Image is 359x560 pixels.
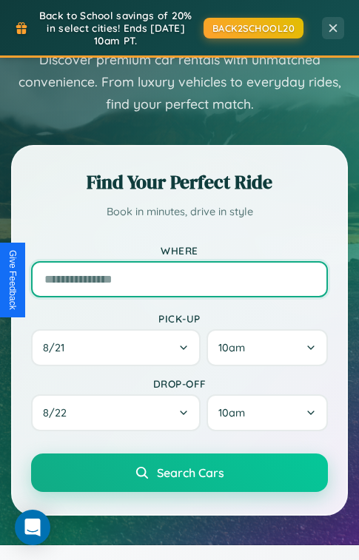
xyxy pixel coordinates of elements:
h2: Find Your Perfect Ride [31,169,328,195]
button: 8/22 [31,394,201,431]
span: 8 / 22 [43,406,74,419]
label: Drop-off [31,377,328,390]
div: Open Intercom Messenger [15,510,50,545]
button: Search Cars [31,453,328,492]
div: Give Feedback [7,250,18,310]
span: 10am [218,341,245,354]
button: 8/21 [31,329,201,366]
span: 10am [218,406,245,419]
button: 10am [207,394,328,431]
span: 8 / 21 [43,341,72,354]
label: Where [31,244,328,257]
span: Search Cars [157,465,224,480]
p: Discover premium car rentals with unmatched convenience. From luxury vehicles to everyday rides, ... [11,49,348,115]
button: BACK2SCHOOL20 [204,18,304,38]
span: Back to School savings of 20% in select cities! Ends [DATE] 10am PT. [36,9,196,47]
label: Pick-up [31,312,328,325]
button: 10am [207,329,328,366]
p: Book in minutes, drive in style [31,203,328,222]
